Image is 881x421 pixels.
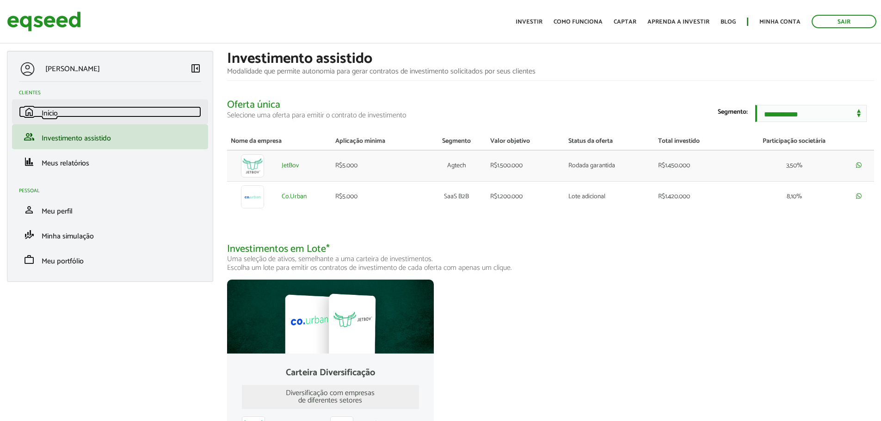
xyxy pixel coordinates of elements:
a: Colapsar menu [190,63,201,76]
td: R$1.500.000 [487,150,565,182]
p: Selecione uma oferta para emitir o contrato de investimento [227,111,874,120]
p: [PERSON_NAME] [45,65,100,73]
td: R$5.000 [332,150,427,182]
th: Status da oferta [565,133,654,150]
a: Minha conta [759,19,801,25]
h1: Investimento assistido [227,51,874,67]
span: work [24,254,35,265]
td: R$1.200.000 [487,181,565,212]
td: R$1.450.000 [654,150,736,182]
div: Carteira Diversificação [242,368,419,378]
span: Meus relatórios [42,157,89,170]
li: Minha simulação [12,222,208,247]
td: R$5.000 [332,181,427,212]
span: group [24,131,35,142]
th: Participação societária [736,133,852,150]
p: Modalidade que permite autonomia para gerar contratos de investimento solicitados por seus clientes [227,67,874,76]
label: Segmento: [718,109,748,116]
td: Lote adicional [565,181,654,212]
span: Minha simulação [42,230,94,243]
span: Meu portfólio [42,255,84,268]
a: Compartilhar rodada por whatsapp [856,162,862,169]
td: R$1.420.000 [654,181,736,212]
a: groupInvestimento assistido [19,131,201,142]
a: Captar [614,19,636,25]
div: Diversificação com empresas de diferentes setores [242,385,419,409]
a: Blog [721,19,736,25]
h2: Investimentos em Lote* [227,244,874,273]
li: Meu perfil [12,197,208,222]
th: Total investido [654,133,736,150]
th: Valor objetivo [487,133,565,150]
a: JetBov [282,163,299,169]
th: Aplicação mínima [332,133,427,150]
span: Início [42,107,58,120]
th: Segmento [427,133,487,150]
img: EqSeed [7,9,81,34]
a: Como funciona [554,19,603,25]
li: Meus relatórios [12,149,208,174]
span: home [24,106,35,117]
span: finance [24,156,35,167]
a: Investir [516,19,542,25]
a: personMeu perfil [19,204,201,215]
a: Compartilhar rodada por whatsapp [856,193,862,200]
span: Meu perfil [42,205,73,218]
td: Rodada garantida [565,150,654,182]
h2: Clientes [19,90,208,96]
p: Uma seleção de ativos, semelhante a uma carteira de investimentos. Escolha um lote para emitir os... [227,255,874,272]
td: 8,10% [736,181,852,212]
th: Nome da empresa [227,133,332,150]
td: Agtech [427,150,487,182]
a: financeMeus relatórios [19,156,201,167]
li: Investimento assistido [12,124,208,149]
li: Início [12,99,208,124]
a: finance_modeMinha simulação [19,229,201,240]
a: Aprenda a investir [647,19,709,25]
span: left_panel_close [190,63,201,74]
a: workMeu portfólio [19,254,201,265]
span: person [24,204,35,215]
td: 3,50% [736,150,852,182]
a: homeInício [19,106,201,117]
td: SaaS B2B [427,181,487,212]
h2: Oferta única [227,99,874,119]
li: Meu portfólio [12,247,208,272]
span: finance_mode [24,229,35,240]
span: Investimento assistido [42,132,111,145]
a: Co.Urban [282,194,307,200]
a: Sair [812,15,876,28]
h2: Pessoal [19,188,208,194]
